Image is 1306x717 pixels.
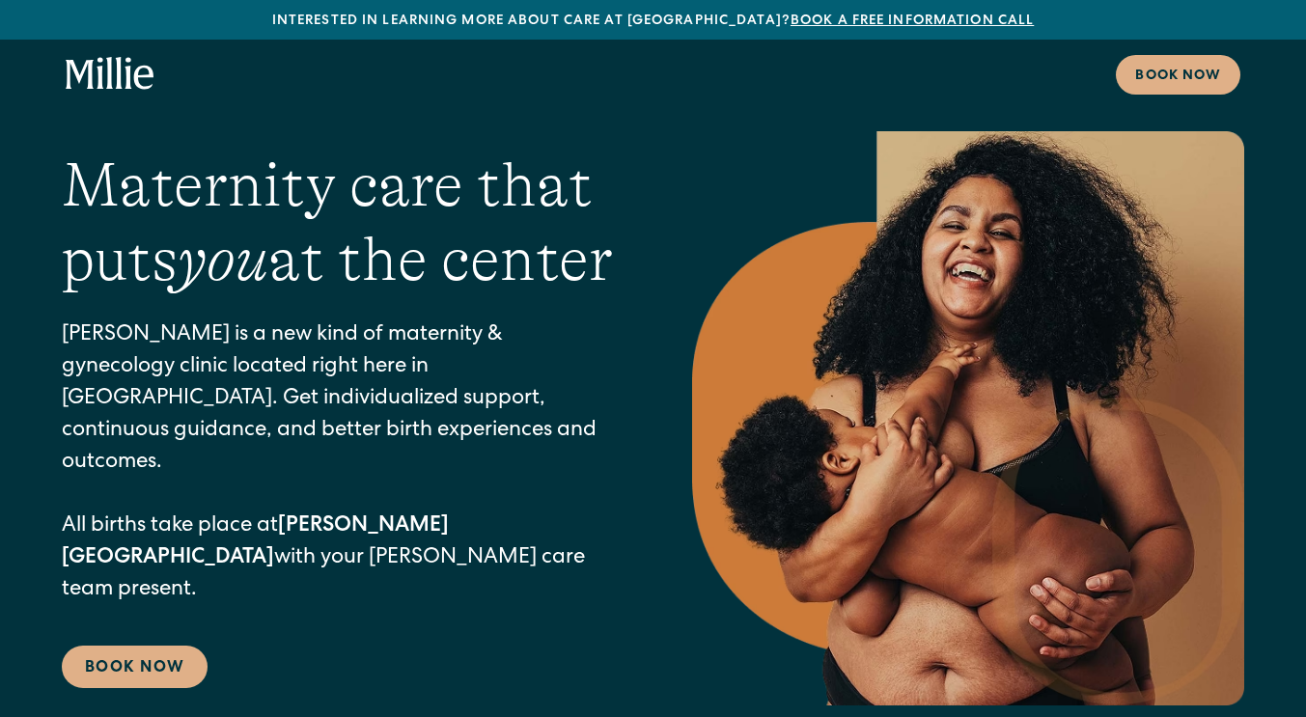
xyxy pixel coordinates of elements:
a: Book Now [62,646,208,688]
div: Book now [1135,67,1221,87]
a: home [66,57,154,92]
a: Book a free information call [791,14,1034,28]
a: Book now [1116,55,1240,95]
p: [PERSON_NAME] is a new kind of maternity & gynecology clinic located right here in [GEOGRAPHIC_DA... [62,320,615,607]
em: you [178,225,268,294]
h1: Maternity care that puts at the center [62,149,615,297]
strong: [PERSON_NAME][GEOGRAPHIC_DATA] [62,516,449,569]
img: Smiling mother with her baby in arms, celebrating body positivity and the nurturing bond of postp... [692,131,1245,705]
